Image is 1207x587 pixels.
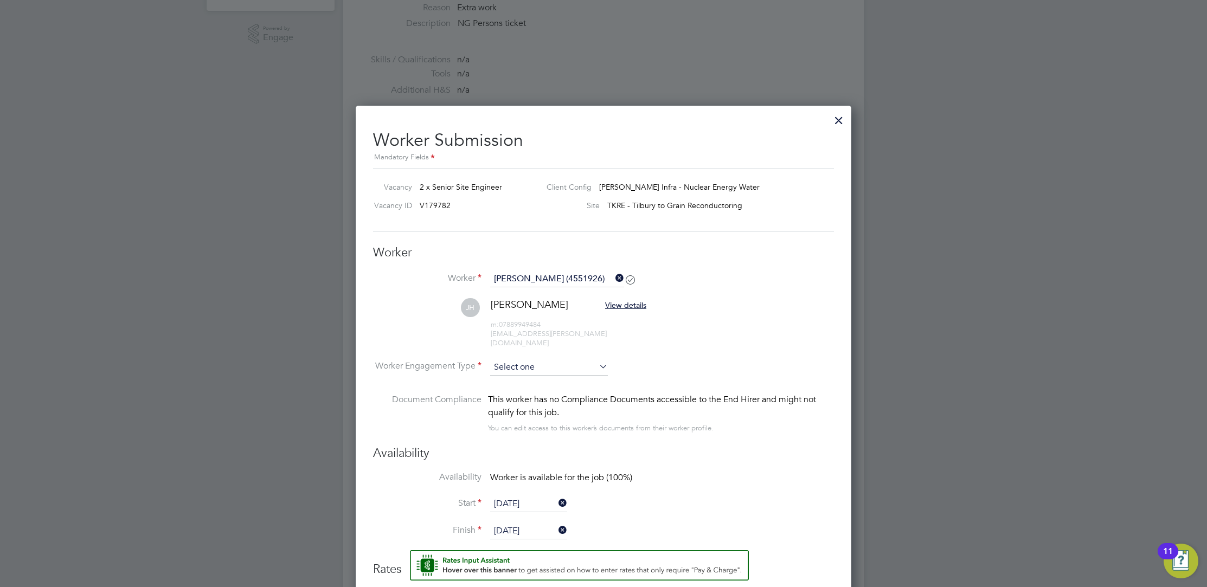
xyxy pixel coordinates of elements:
[373,121,834,164] h2: Worker Submission
[490,496,567,512] input: Select one
[490,472,632,483] span: Worker is available for the job (100%)
[373,273,481,284] label: Worker
[373,472,481,483] label: Availability
[373,393,481,433] label: Document Compliance
[488,422,714,435] div: You can edit access to this worker’s documents from their worker profile.
[491,320,541,329] span: 07889949484
[538,182,592,192] label: Client Config
[491,298,568,311] span: [PERSON_NAME]
[607,201,742,210] span: TKRE - Tilbury to Grain Reconductoring
[410,550,749,580] button: Rate Assistant
[373,245,834,261] h3: Worker
[488,393,834,419] div: This worker has no Compliance Documents accessible to the End Hirer and might not qualify for thi...
[605,300,646,310] span: View details
[373,360,481,372] label: Worker Engagement Type
[369,201,412,210] label: Vacancy ID
[373,550,834,577] h3: Rates
[420,201,451,210] span: V179782
[369,182,412,192] label: Vacancy
[373,498,481,509] label: Start
[1164,544,1198,578] button: Open Resource Center, 11 new notifications
[491,329,607,347] span: [EMAIL_ADDRESS][PERSON_NAME][DOMAIN_NAME]
[461,298,480,317] span: JH
[490,523,567,539] input: Select one
[373,152,834,164] div: Mandatory Fields
[599,182,760,192] span: [PERSON_NAME] Infra - Nuclear Energy Water
[490,271,624,287] input: Search for...
[490,359,608,376] input: Select one
[373,446,834,461] h3: Availability
[538,201,600,210] label: Site
[1163,551,1173,565] div: 11
[373,525,481,536] label: Finish
[491,320,499,329] span: m:
[420,182,502,192] span: 2 x Senior Site Engineer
